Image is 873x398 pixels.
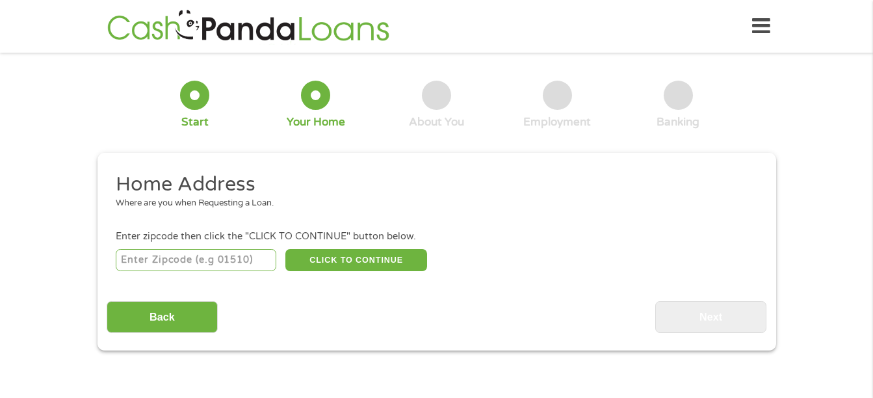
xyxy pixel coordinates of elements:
div: Your Home [287,115,345,129]
div: Enter zipcode then click the "CLICK TO CONTINUE" button below. [116,230,757,244]
div: Start [181,115,209,129]
button: CLICK TO CONTINUE [285,249,427,271]
div: Where are you when Requesting a Loan. [116,197,748,210]
div: About You [409,115,464,129]
div: Banking [657,115,699,129]
input: Next [655,301,766,333]
img: GetLoanNow Logo [103,8,393,45]
h2: Home Address [116,172,748,198]
input: Enter Zipcode (e.g 01510) [116,249,276,271]
input: Back [107,301,218,333]
div: Employment [523,115,591,129]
